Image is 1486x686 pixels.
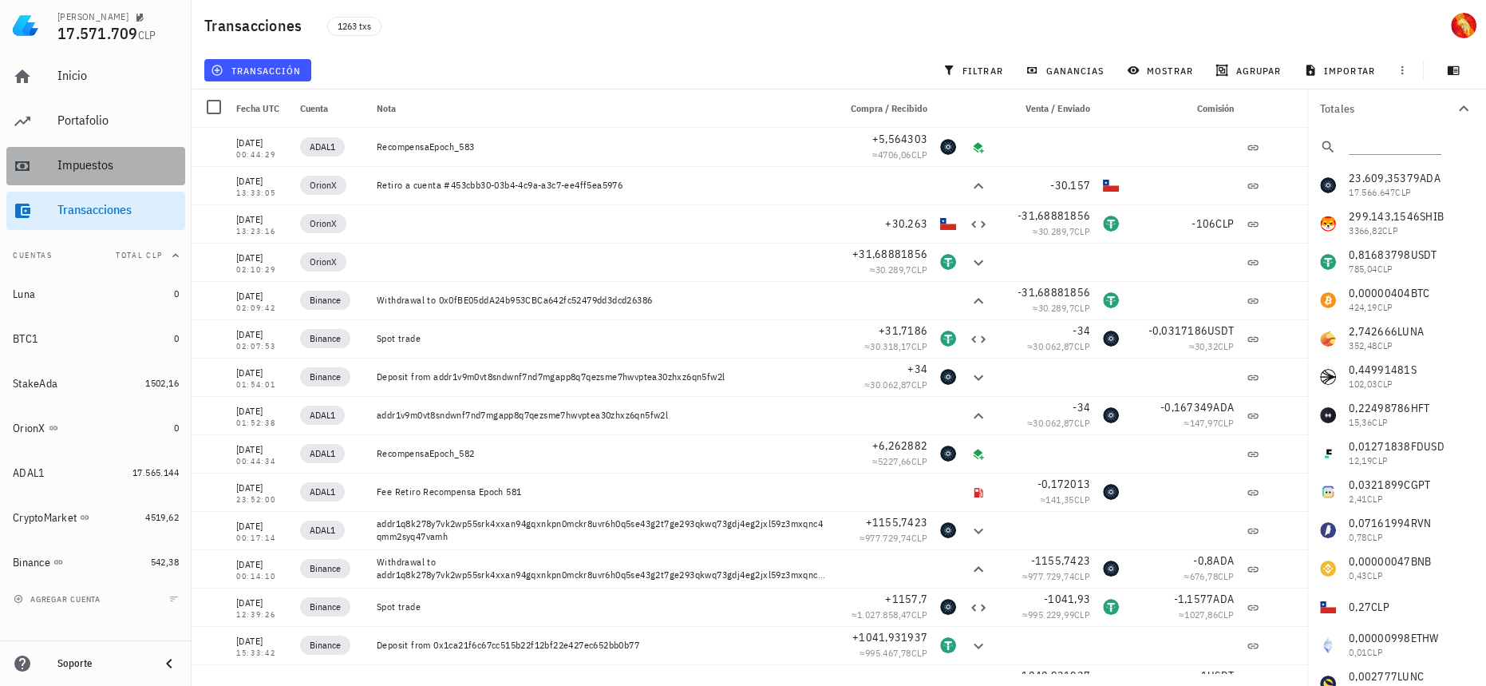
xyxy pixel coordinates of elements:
[1026,102,1090,114] span: Venta / Enviado
[1218,570,1234,582] span: CLP
[310,292,341,308] span: Binance
[1174,592,1214,606] span: -1,1577
[13,556,50,569] div: Binance
[1125,89,1240,128] div: Comisión
[236,212,287,228] div: [DATE]
[1160,400,1213,414] span: -0,167349
[911,455,927,467] span: CLP
[236,403,287,419] div: [DATE]
[236,458,287,466] div: 00:44:34
[236,557,287,573] div: [DATE]
[1022,570,1090,582] span: ≈
[879,323,927,338] span: +31,7186
[236,266,287,274] div: 02:10:29
[870,264,927,276] span: ≈
[310,177,337,193] span: OrionX
[940,139,956,155] div: ADA-icon
[6,498,185,537] a: CryptoMarket 4519,62
[940,637,956,653] div: USDT-icon
[57,113,179,128] div: Portafolio
[13,422,45,435] div: OrionX
[1197,668,1208,683] span: -1
[1213,592,1234,606] span: ADA
[1033,417,1074,429] span: 30.062,87
[174,422,179,434] span: 0
[10,591,108,607] button: agregar cuenta
[940,369,956,385] div: ADA-icon
[1103,331,1119,347] div: ADA-icon
[1103,484,1119,500] div: ADA-icon
[1215,216,1234,231] span: CLP
[310,484,335,500] span: ADAL1
[851,102,927,114] span: Compra / Recibido
[940,331,956,347] div: USDT-icon
[377,102,396,114] span: Nota
[377,409,825,422] div: addr1v9m0vt8sndwnf7nd7mgapp8q7qezsme7hwvptea30zhxz6qn5fw2l
[174,332,179,344] span: 0
[1073,400,1090,414] span: -34
[1207,668,1234,683] span: USDT
[1197,102,1234,114] span: Comisión
[214,64,301,77] span: transacción
[1028,570,1074,582] span: 977.729,74
[1103,407,1119,423] div: ADA-icon
[1033,302,1090,314] span: ≈
[236,573,287,581] div: 00:14:10
[1074,609,1090,621] span: CLP
[872,438,927,453] span: +6,262882
[872,455,927,467] span: ≈
[132,466,179,478] span: 17.565.144
[911,609,927,621] span: CLP
[377,332,825,345] div: Spot trade
[875,264,911,276] span: 30.289,7
[377,179,825,192] div: Retiro a cuenta #453cbb30-03b4-4c9a-a3c7-ee4ff5ea5976
[866,515,928,529] span: +1155,7423
[1189,340,1234,352] span: ≈
[310,254,337,270] span: OrionX
[236,595,287,611] div: [DATE]
[310,599,341,615] span: Binance
[1189,417,1217,429] span: 147,97
[1451,13,1476,38] div: avatar
[6,192,185,230] a: Transacciones
[994,89,1097,128] div: Venta / Enviado
[1074,494,1090,506] span: CLP
[1213,553,1234,568] span: ADA
[236,151,287,159] div: 00:44:29
[236,173,287,189] div: [DATE]
[865,647,911,659] span: 995.467,78
[1320,103,1454,114] div: Totales
[6,454,185,492] a: ADAL1 17.565.144
[1297,59,1385,81] button: importar
[1218,340,1234,352] span: CLP
[145,511,179,523] span: 4519,62
[377,517,825,543] div: addr1q8k278y7vk2wp55srk4xxan94gqxnkpn0mckr8uvr6h0q5se43g2t7ge293qkwq73gdj4eg2jxl59z3mxqnc4qmm2syq...
[6,147,185,185] a: Impuestos
[1207,323,1234,338] span: USDT
[940,216,956,232] div: CLP-icon
[940,522,956,538] div: ADA-icon
[1209,59,1290,81] button: agrupar
[1213,400,1234,414] span: ADA
[13,377,57,391] div: StakeAda
[116,250,163,260] span: Total CLP
[377,556,825,581] div: Withdrawal to addr1q8k278y7vk2wp55srk4xxan94gqxnkpn0mckr8uvr6h0q5se43g2t7ge293qkwq73gdj4eg2jxl59z...
[1031,553,1091,568] span: -1155,7423
[1033,340,1074,352] span: 30.062,87
[6,275,185,313] a: Luna 0
[1073,323,1090,338] span: -34
[338,18,371,35] span: 1263 txs
[13,13,38,38] img: LedgiFi
[6,409,185,447] a: OrionX 0
[911,532,927,544] span: CLP
[1103,599,1119,615] div: USDT-icon
[1074,417,1090,429] span: CLP
[294,89,370,128] div: Cuenta
[864,340,927,352] span: ≈
[310,637,341,653] span: Binance
[230,89,294,128] div: Fecha UTC
[57,10,128,23] div: [PERSON_NAME]
[236,419,287,427] div: 01:52:38
[940,446,956,462] div: ADA-icon
[911,340,927,352] span: CLP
